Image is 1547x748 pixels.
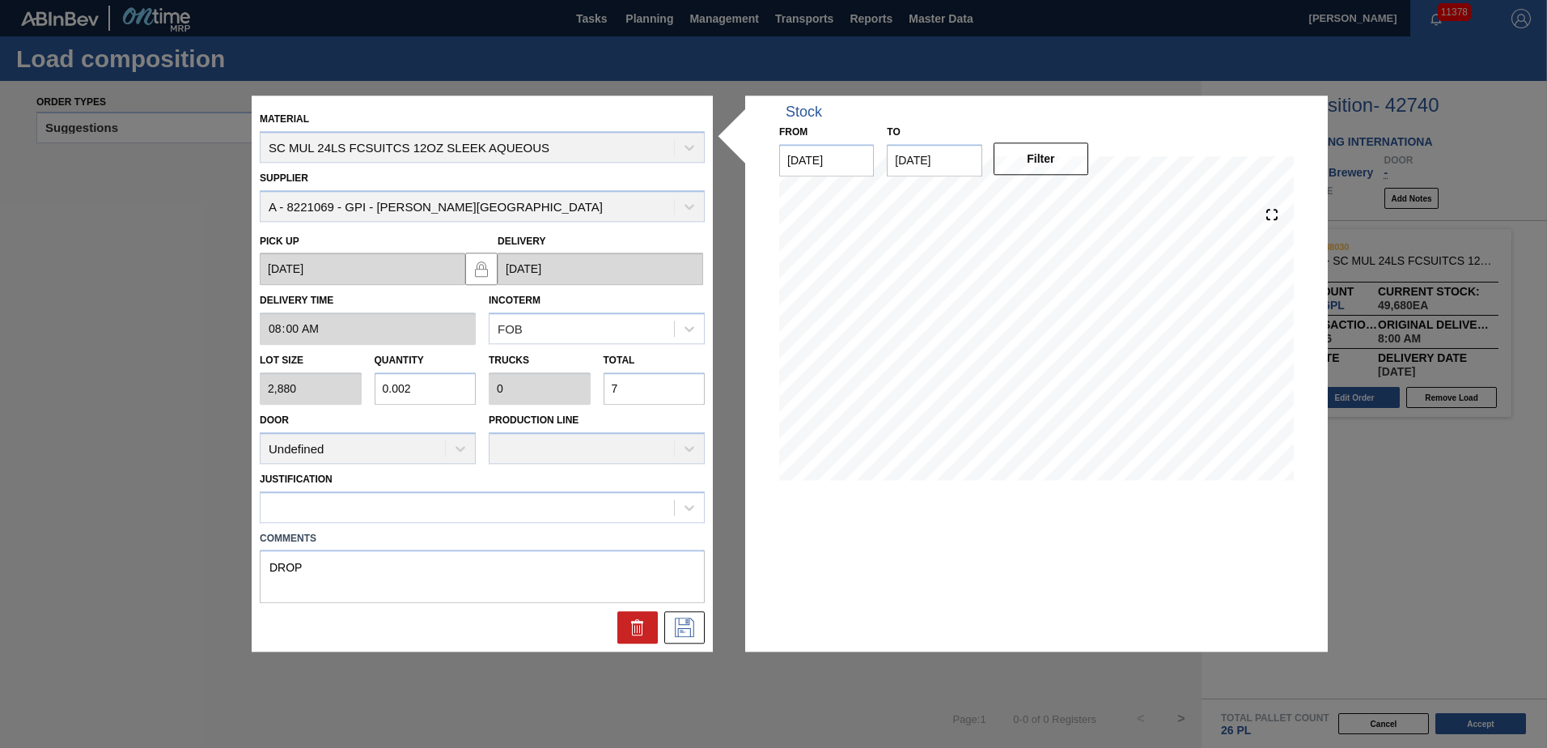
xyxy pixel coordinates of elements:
label: Production Line [489,414,579,426]
button: locked [465,253,498,285]
label: From [779,126,807,138]
label: Delivery [498,236,546,247]
label: Comments [260,527,705,550]
div: FOB [498,322,523,336]
button: Filter [994,142,1088,175]
label: to [887,126,900,138]
label: Quantity [375,355,424,367]
label: Trucks [489,355,529,367]
img: locked [472,259,491,278]
input: mm/dd/yyyy [779,144,874,176]
label: Lot size [260,350,362,373]
label: Delivery Time [260,290,476,313]
input: mm/dd/yyyy [887,144,981,176]
label: Supplier [260,172,308,184]
input: mm/dd/yyyy [260,253,465,286]
div: Delete Order [617,612,658,644]
label: Total [604,355,635,367]
label: Material [260,113,309,125]
label: Incoterm [489,295,540,307]
div: Stock [786,104,822,121]
label: Justification [260,474,333,485]
input: mm/dd/yyyy [498,253,703,286]
div: Edit Order [664,612,705,644]
textarea: DROP [260,550,705,604]
label: Door [260,414,289,426]
label: Pick up [260,236,299,247]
